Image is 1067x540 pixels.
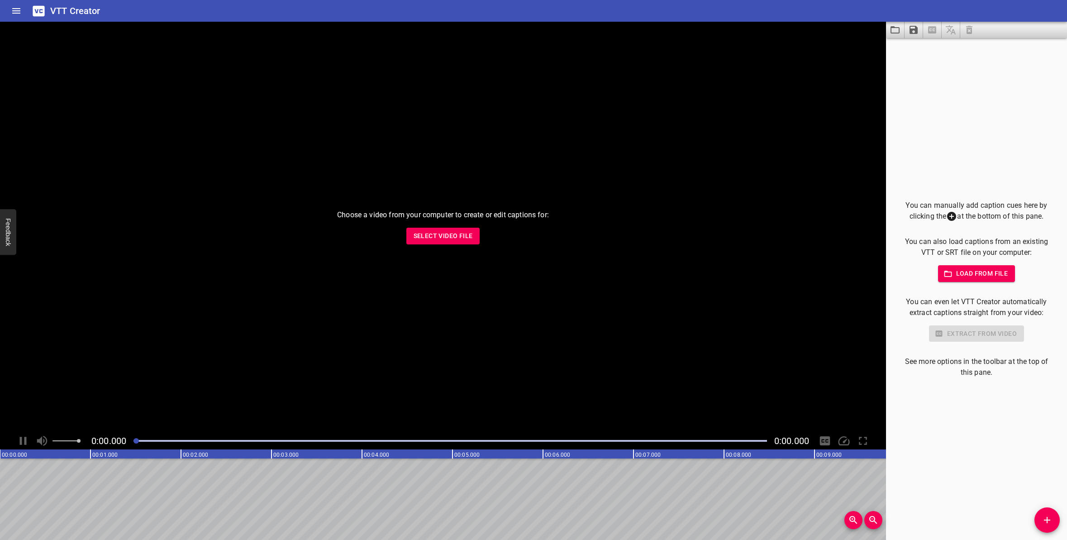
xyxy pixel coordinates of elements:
text: 00:06.000 [545,452,570,458]
button: Zoom In [844,511,862,529]
span: Add some captions below, then you can translate them. [942,22,960,38]
h6: VTT Creator [50,4,100,18]
svg: Save captions to file [908,24,919,35]
span: Video Duration [774,435,809,446]
span: Select a video in the pane to the left, then you can automatically extract captions. [923,22,942,38]
span: Load from file [945,268,1008,279]
p: You can even let VTT Creator automatically extract captions straight from your video: [900,296,1053,318]
div: Select a video in the pane to the left to use this feature [900,325,1053,342]
div: Hide/Show Captions [816,432,834,449]
p: You can also load captions from an existing VTT or SRT file on your computer: [900,236,1053,258]
button: Load captions from file [886,22,905,38]
button: Load from file [938,265,1015,282]
button: Zoom Out [864,511,882,529]
text: 00:05.000 [454,452,480,458]
button: Save captions to file [905,22,923,38]
span: Current Time [91,435,126,446]
span: Select Video File [414,230,473,242]
button: Add Cue [1034,507,1060,533]
text: 00:01.000 [92,452,118,458]
text: 00:02.000 [183,452,208,458]
text: 00:07.000 [635,452,661,458]
svg: Load captions from file [890,24,900,35]
text: 00:04.000 [364,452,389,458]
button: Select Video File [406,228,480,244]
text: 00:00.000 [2,452,27,458]
text: 00:09.000 [816,452,842,458]
text: 00:03.000 [273,452,299,458]
div: Play progress [133,440,767,442]
p: Choose a video from your computer to create or edit captions for: [337,210,549,220]
div: Toggle Full Screen [854,432,872,449]
text: 00:08.000 [726,452,751,458]
div: Playback Speed [835,432,853,449]
p: You can manually add caption cues here by clicking the at the bottom of this pane. [900,200,1053,222]
p: See more options in the toolbar at the top of this pane. [900,356,1053,378]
